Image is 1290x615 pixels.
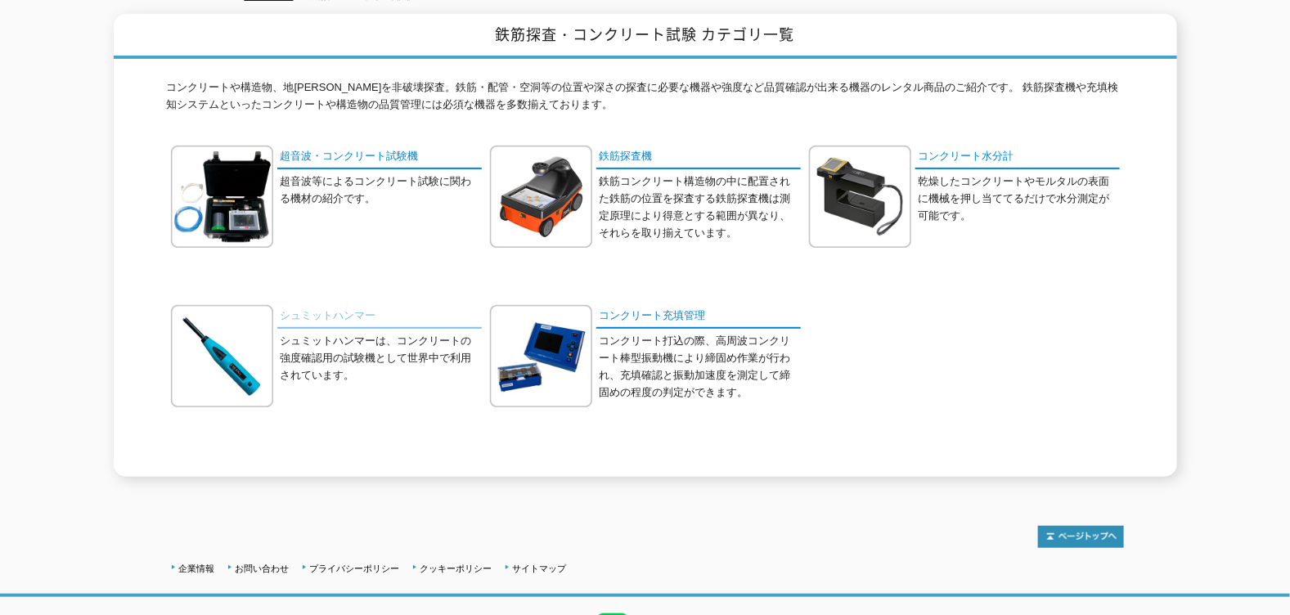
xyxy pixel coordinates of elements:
[600,333,801,401] p: コンクリート打込の際、高周波コンクリート棒型振動機により締固め作業が行われ、充填確認と振動加速度を測定して締固めの程度の判定ができます。
[490,305,592,407] img: コンクリート充填管理
[915,146,1120,169] a: コンクリート水分計
[596,146,801,169] a: 鉄筋探査機
[1038,526,1124,548] img: トップページへ
[171,146,273,248] img: 超音波・コンクリート試験機
[277,305,482,329] a: シュミットハンマー
[281,333,482,384] p: シュミットハンマーは、コンクリートの強度確認用の試験機として世界中で利用されています。
[277,146,482,169] a: 超音波・コンクリート試験機
[420,563,492,573] a: クッキーポリシー
[114,14,1177,59] h1: 鉄筋探査・コンクリート試験 カテゴリ一覧
[310,563,400,573] a: プライバシーポリシー
[179,563,215,573] a: 企業情報
[919,173,1120,224] p: 乾燥したコンクリートやモルタルの表面に機械を押し当ててるだけで水分測定が可能です。
[167,79,1124,122] p: コンクリートや構造物、地[PERSON_NAME]を非破壊探査。鉄筋・配管・空洞等の位置や深さの探査に必要な機器や強度など品質確認が出来る機器のレンタル商品のご紹介です。 鉄筋探査機や充填検知シ...
[809,146,911,248] img: コンクリート水分計
[513,563,567,573] a: サイトマップ
[236,563,290,573] a: お問い合わせ
[171,305,273,407] img: シュミットハンマー
[281,173,482,208] p: 超音波等によるコンクリート試験に関わる機材の紹介です。
[596,305,801,329] a: コンクリート充填管理
[490,146,592,248] img: 鉄筋探査機
[600,173,801,241] p: 鉄筋コンクリート構造物の中に配置された鉄筋の位置を探査する鉄筋探査機は測定原理により得意とする範囲が異なり、それらを取り揃えています。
